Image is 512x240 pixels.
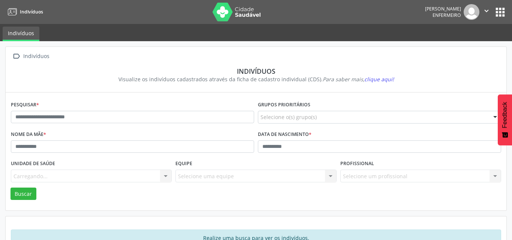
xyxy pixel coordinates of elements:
[5,6,43,18] a: Indivíduos
[479,4,494,20] button: 
[3,27,39,41] a: Indivíduos
[258,129,311,140] label: Data de nascimento
[11,51,51,62] a:  Indivíduos
[11,99,39,111] label: Pesquisar
[258,99,310,111] label: Grupos prioritários
[11,129,46,140] label: Nome da mãe
[16,75,496,83] div: Visualize os indivíduos cadastrados através da ficha de cadastro individual (CDS).
[502,102,508,128] span: Feedback
[464,4,479,20] img: img
[11,51,22,62] i: 
[260,113,317,121] span: Selecione o(s) grupo(s)
[323,76,394,83] i: Para saber mais,
[364,76,394,83] span: clique aqui!
[340,158,374,170] label: Profissional
[22,51,51,62] div: Indivíduos
[11,158,55,170] label: Unidade de saúde
[433,12,461,18] span: Enfermeiro
[425,6,461,12] div: [PERSON_NAME]
[482,7,491,15] i: 
[494,6,507,19] button: apps
[10,188,36,200] button: Buscar
[498,94,512,145] button: Feedback - Mostrar pesquisa
[20,9,43,15] span: Indivíduos
[16,67,496,75] div: Indivíduos
[175,158,192,170] label: Equipe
